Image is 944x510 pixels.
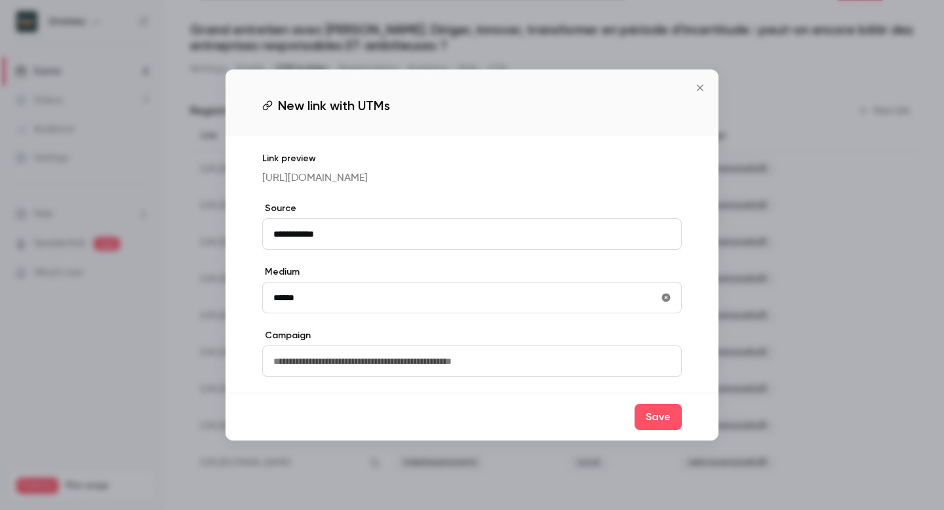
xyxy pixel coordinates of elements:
p: [URL][DOMAIN_NAME] [262,170,682,186]
label: Source [262,202,682,215]
span: New link with UTMs [278,96,390,115]
button: Save [635,404,682,430]
p: Link preview [262,152,682,165]
button: utmMedium [656,287,677,308]
label: Campaign [262,329,682,342]
button: Close [687,75,713,101]
label: Medium [262,265,682,279]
